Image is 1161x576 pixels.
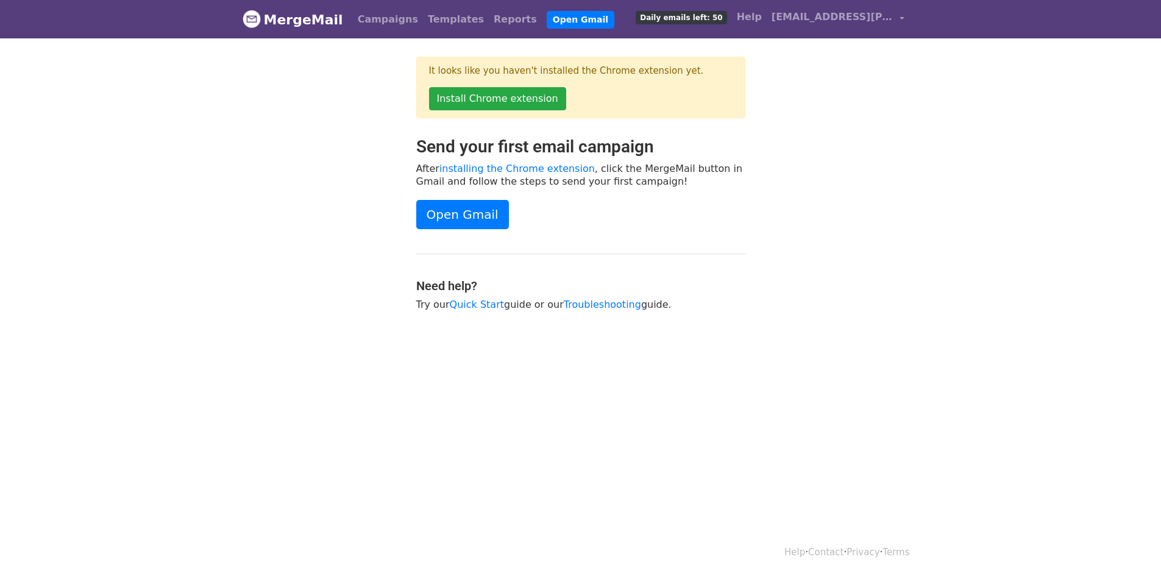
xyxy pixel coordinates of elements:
[416,298,745,311] p: Try our guide or our guide.
[243,10,261,28] img: MergeMail logo
[847,547,879,558] a: Privacy
[439,163,595,174] a: installing the Chrome extension
[489,7,542,32] a: Reports
[243,7,343,32] a: MergeMail
[416,162,745,188] p: After , click the MergeMail button in Gmail and follow the steps to send your first campaign!
[767,5,909,34] a: [EMAIL_ADDRESS][PERSON_NAME][DOMAIN_NAME]
[353,7,423,32] a: Campaigns
[450,299,504,310] a: Quick Start
[429,87,566,110] a: Install Chrome extension
[808,547,843,558] a: Contact
[772,10,893,24] span: [EMAIL_ADDRESS][PERSON_NAME][DOMAIN_NAME]
[547,11,614,29] a: Open Gmail
[636,11,726,24] span: Daily emails left: 50
[564,299,641,310] a: Troubleshooting
[416,137,745,157] h2: Send your first email campaign
[882,547,909,558] a: Terms
[631,5,731,29] a: Daily emails left: 50
[784,547,805,558] a: Help
[429,65,733,77] p: It looks like you haven't installed the Chrome extension yet.
[416,279,745,293] h4: Need help?
[416,200,509,229] a: Open Gmail
[423,7,489,32] a: Templates
[732,5,767,29] a: Help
